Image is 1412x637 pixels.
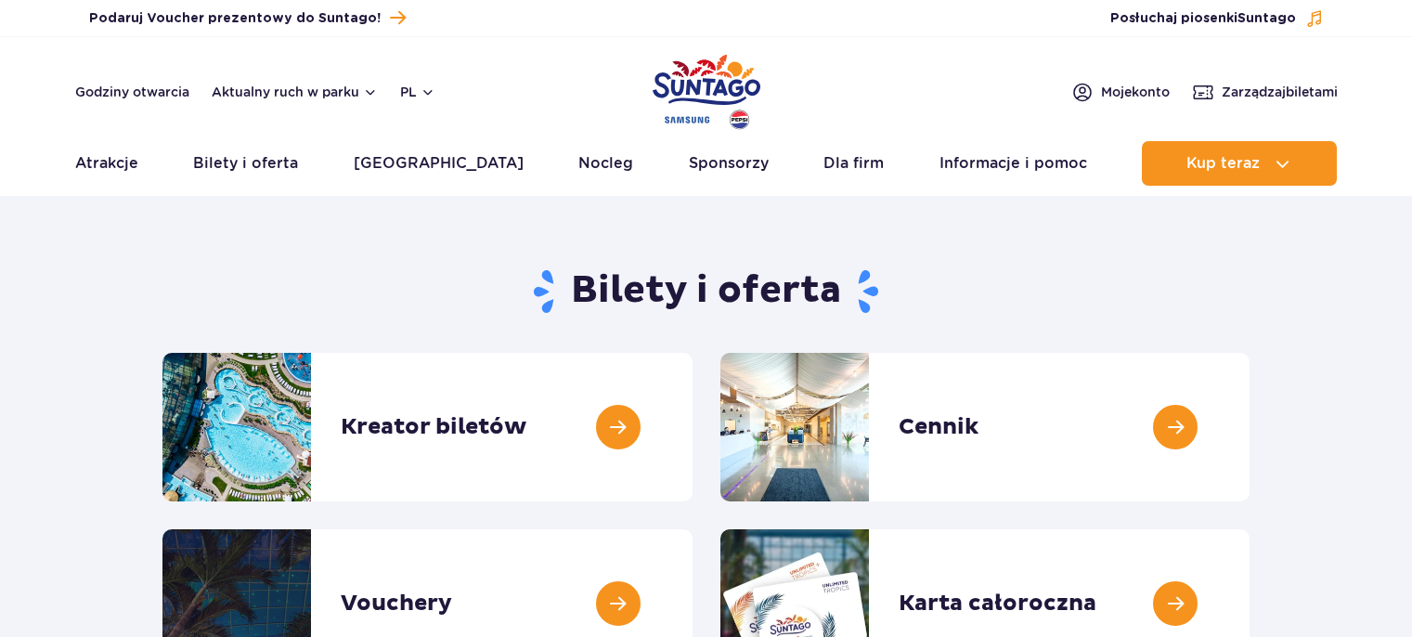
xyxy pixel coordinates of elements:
[1192,81,1338,103] a: Zarządzajbiletami
[1142,141,1337,186] button: Kup teraz
[939,141,1087,186] a: Informacje i pomoc
[89,6,406,31] a: Podaruj Voucher prezentowy do Suntago!
[212,84,378,99] button: Aktualny ruch w parku
[653,46,760,132] a: Park of Poland
[1101,83,1170,101] span: Moje konto
[1237,12,1296,25] span: Suntago
[1222,83,1338,101] span: Zarządzaj biletami
[162,267,1250,316] h1: Bilety i oferta
[689,141,769,186] a: Sponsorzy
[193,141,298,186] a: Bilety i oferta
[354,141,524,186] a: [GEOGRAPHIC_DATA]
[400,83,435,101] button: pl
[1110,9,1296,28] span: Posłuchaj piosenki
[75,141,138,186] a: Atrakcje
[1110,9,1324,28] button: Posłuchaj piosenkiSuntago
[823,141,884,186] a: Dla firm
[578,141,633,186] a: Nocleg
[75,83,189,101] a: Godziny otwarcia
[1071,81,1170,103] a: Mojekonto
[89,9,381,28] span: Podaruj Voucher prezentowy do Suntago!
[1186,155,1260,172] span: Kup teraz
